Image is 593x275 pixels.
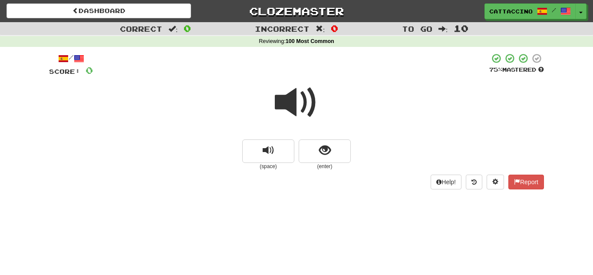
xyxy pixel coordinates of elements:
[204,3,389,19] a: Clozemaster
[484,3,576,19] a: cattaccino /
[86,65,93,76] span: 0
[508,175,544,189] button: Report
[7,3,191,18] a: Dashboard
[168,25,178,33] span: :
[242,163,294,170] small: (space)
[438,25,448,33] span: :
[489,66,502,73] span: 75 %
[402,24,432,33] span: To go
[49,68,80,75] span: Score:
[489,66,544,74] div: Mastered
[489,7,533,15] span: cattaccino
[49,53,93,64] div: /
[299,163,351,170] small: (enter)
[454,23,468,33] span: 10
[552,7,556,13] span: /
[299,139,351,163] button: show sentence
[242,139,294,163] button: replay audio
[331,23,338,33] span: 0
[286,38,334,44] strong: 100 Most Common
[431,175,461,189] button: Help!
[184,23,191,33] span: 0
[120,24,162,33] span: Correct
[466,175,482,189] button: Round history (alt+y)
[255,24,310,33] span: Incorrect
[316,25,325,33] span: :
